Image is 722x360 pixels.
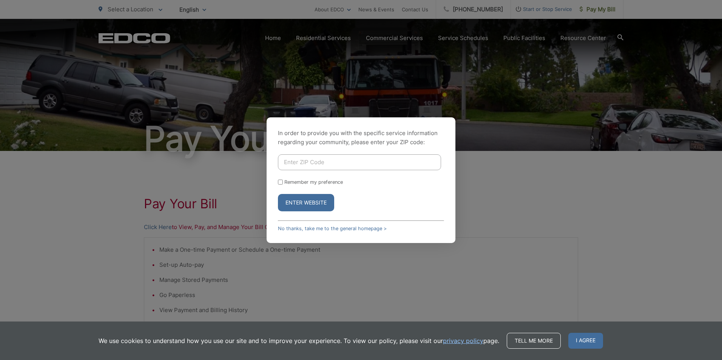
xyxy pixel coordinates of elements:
[278,129,444,147] p: In order to provide you with the specific service information regarding your community, please en...
[443,336,483,345] a: privacy policy
[99,336,499,345] p: We use cookies to understand how you use our site and to improve your experience. To view our pol...
[278,194,334,211] button: Enter Website
[568,333,603,349] span: I agree
[507,333,561,349] a: Tell me more
[278,154,441,170] input: Enter ZIP Code
[284,179,343,185] label: Remember my preference
[278,226,387,231] a: No thanks, take me to the general homepage >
